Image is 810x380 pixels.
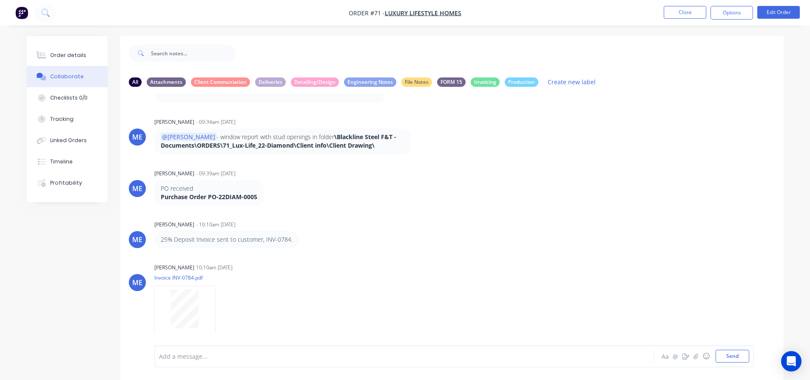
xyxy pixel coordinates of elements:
p: - window report with stud openings in folder [161,133,404,150]
div: Tracking [50,115,74,123]
div: All [129,77,142,87]
div: Linked Orders [50,137,87,144]
strong: Purchase Order PO-22DIAM-0005 [161,193,257,201]
button: @ [671,351,681,361]
strong: \Blackline Steel F&T - Documents\ORDERS\71_Lux-Life_22-Diamond\Client info\Client Drawing\ [161,133,396,149]
button: Aa [660,351,671,361]
div: Collaborate [50,73,84,80]
div: Profitability [50,179,82,187]
button: Timeline [27,151,108,172]
div: ME [132,277,142,288]
button: Create new label [543,76,600,88]
div: Timeline [50,158,73,166]
button: Options [711,6,753,20]
div: - 09:39am [DATE] [196,170,236,177]
input: Search notes... [151,45,235,62]
div: FORM 15 [437,77,466,87]
div: [PERSON_NAME] [154,170,194,177]
div: Checklists 0/0 [50,94,88,102]
button: Close [664,6,706,19]
button: Profitability [27,172,108,194]
div: [PERSON_NAME] [154,221,194,229]
div: ME [132,183,142,194]
div: ME [132,132,142,142]
div: - 09:34am [DATE] [196,118,236,126]
button: Send [716,350,749,363]
div: Invoicing [471,77,500,87]
p: Invoice INV-0784.pdf [154,274,224,281]
span: @[PERSON_NAME] [161,133,216,141]
div: Detailing/Design [291,77,339,87]
div: File Notes [401,77,432,87]
p: PO received [161,184,257,193]
span: Order #71 - [349,9,385,17]
div: Production [505,77,538,87]
button: Linked Orders [27,130,108,151]
div: ME [132,234,142,245]
a: Luxury Lifestyle Homes [385,9,461,17]
div: Open Intercom Messenger [781,351,801,371]
button: Order details [27,45,108,66]
div: Deliveries [255,77,286,87]
p: 25% Deposit Invoice sent to customer, INV-0784. [161,235,293,244]
img: Factory [15,6,28,19]
div: Order details [50,51,86,59]
button: Edit Order [757,6,800,19]
div: 10:10am [DATE] [196,264,233,271]
div: Attachments [147,77,186,87]
div: - 10:10am [DATE] [196,221,236,229]
div: [PERSON_NAME] [154,118,194,126]
button: Checklists 0/0 [27,87,108,109]
div: [PERSON_NAME] [154,264,194,271]
button: ☺ [701,351,711,361]
div: Client Communiation [191,77,250,87]
button: Tracking [27,109,108,130]
div: Engineering Notes [344,77,396,87]
button: Collaborate [27,66,108,87]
